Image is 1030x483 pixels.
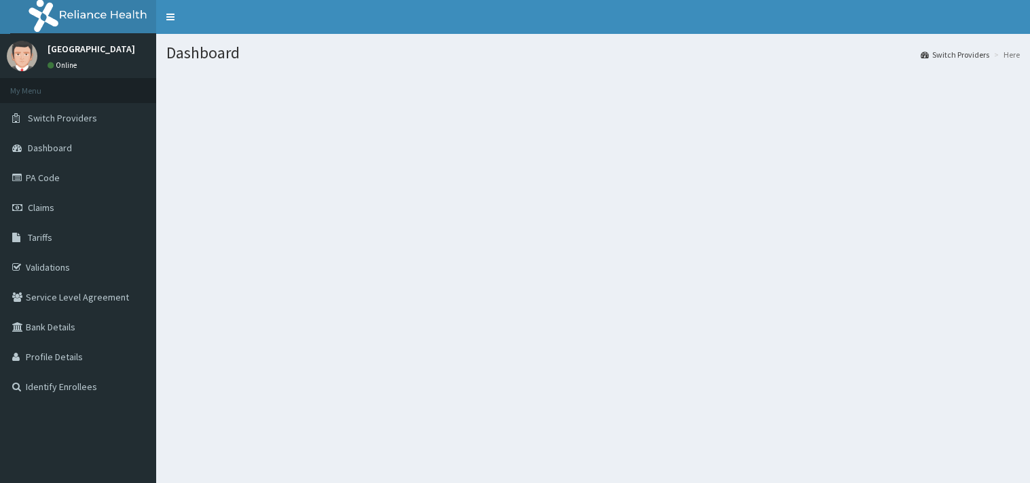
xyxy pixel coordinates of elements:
[28,231,52,244] span: Tariffs
[48,60,80,70] a: Online
[7,41,37,71] img: User Image
[28,201,54,214] span: Claims
[921,49,989,60] a: Switch Providers
[48,44,135,54] p: [GEOGRAPHIC_DATA]
[991,49,1020,60] li: Here
[166,44,1020,62] h1: Dashboard
[28,112,97,124] span: Switch Providers
[28,142,72,154] span: Dashboard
